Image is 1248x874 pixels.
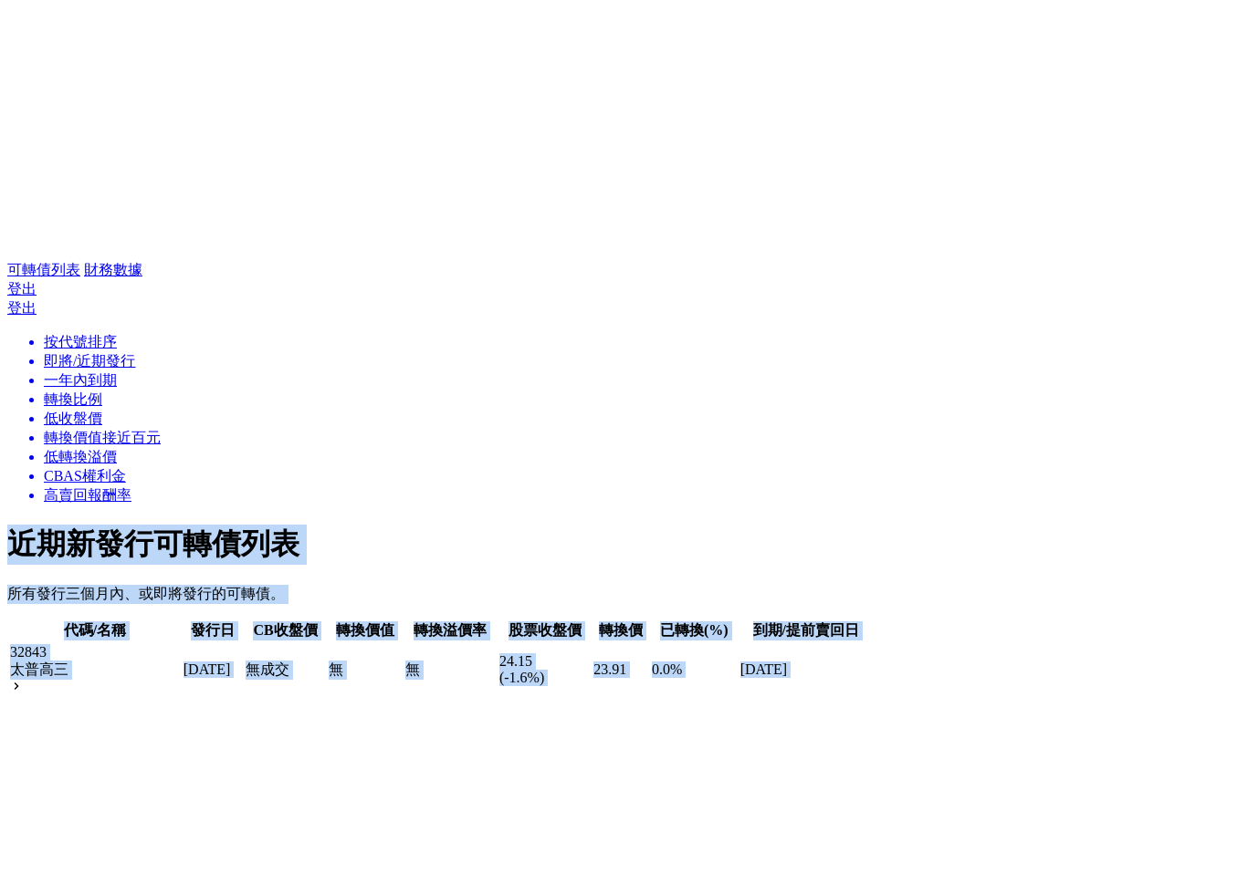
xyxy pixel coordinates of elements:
[246,661,289,677] span: 無成交
[593,643,649,697] td: 23.91
[84,262,142,277] a: 財務數據
[245,620,326,641] th: CB收盤價
[44,371,1241,390] a: 一年內到期
[44,429,1241,448] a: 轉換價值接近百元
[7,525,1241,565] h1: 近期新發行可轉債列表
[10,661,180,680] div: 太普高三
[7,281,37,297] a: 登出
[44,333,1241,352] a: 按代號排序
[7,262,80,277] a: 可轉債列表
[498,620,591,641] th: 股票收盤價
[183,643,243,697] td: [DATE]
[44,467,1241,486] a: CBAS權利金
[404,620,497,641] th: 轉換溢價率
[329,661,343,677] span: 無
[739,620,873,641] th: 到期/提前賣回日
[651,643,738,697] td: 0.0%
[9,620,181,641] th: 代碼/名稱
[405,661,420,677] span: 無
[651,620,738,641] th: 已轉換(%)
[7,585,1241,604] p: 所有發行三個月內、或即將發行的可轉債。
[44,390,1241,410] a: 轉換比例
[44,352,1241,371] a: 即將/近期發行
[739,643,873,697] td: [DATE]
[499,670,544,685] span: (-1.6%)
[499,653,590,670] div: 24.15
[328,620,403,641] th: 轉換價值
[7,300,37,316] a: 登出
[44,486,1241,505] a: 高賣回報酬率
[593,620,649,641] th: 轉換價
[10,644,180,661] div: 32843
[44,448,1241,467] a: 低轉換溢價
[44,410,1241,429] a: 低收盤價
[183,620,243,641] th: 發行日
